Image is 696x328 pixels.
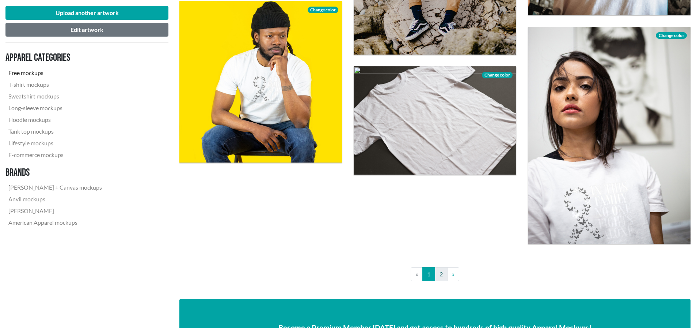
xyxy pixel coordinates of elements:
[5,193,105,205] a: Anvil mockups
[5,217,105,228] a: American Apparel mockups
[435,267,448,281] a: 2
[422,267,435,281] a: 1
[656,32,687,39] span: Change color
[5,67,105,79] a: Free mockups
[5,52,105,64] h3: Apparel categories
[5,137,105,149] a: Lifestyle mockups
[5,114,105,126] a: Hoodie mockups
[5,6,168,20] button: Upload another artwork
[308,7,338,13] span: Change color
[5,149,105,161] a: E-commerce mockups
[5,23,168,37] button: Edit artwork
[5,167,105,179] h3: Brands
[5,102,105,114] a: Long-sleeve mockups
[5,90,105,102] a: Sweatshirt mockups
[482,72,513,78] span: Change color
[5,126,105,137] a: Tank top mockups
[5,205,105,217] a: [PERSON_NAME]
[452,271,455,277] span: »
[5,182,105,193] a: [PERSON_NAME] + Canvas mockups
[5,79,105,90] a: T-shirt mockups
